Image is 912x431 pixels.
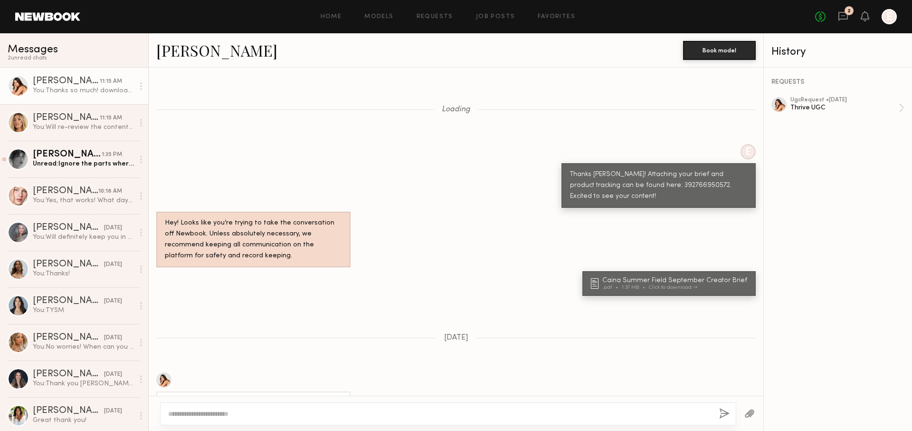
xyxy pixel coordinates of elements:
[538,14,575,20] a: Favorites
[622,285,649,290] div: 1.37 MB
[847,9,851,14] div: 2
[104,333,122,343] div: [DATE]
[104,297,122,306] div: [DATE]
[100,114,122,123] div: 11:15 AM
[102,150,122,159] div: 1:35 PM
[649,285,697,290] div: Click to download
[8,44,58,55] span: Messages
[33,77,100,86] div: [PERSON_NAME]
[33,150,102,159] div: [PERSON_NAME]
[33,86,134,95] div: You: Thanks so much! downloading now :)
[33,333,104,343] div: [PERSON_NAME]
[100,77,122,86] div: 11:15 AM
[33,159,134,168] div: Unread: Ignore the parts where I mess up the gel Lolol but wanted to give you guys the full clips...
[417,14,453,20] a: Requests
[104,407,122,416] div: [DATE]
[104,260,122,269] div: [DATE]
[838,11,848,23] a: 2
[33,186,98,196] div: [PERSON_NAME]
[33,260,104,269] div: [PERSON_NAME]
[442,106,470,114] span: Loading
[33,379,134,388] div: You: Thank you [PERSON_NAME]!
[98,187,122,196] div: 10:18 AM
[33,113,100,123] div: [PERSON_NAME]
[33,370,104,379] div: [PERSON_NAME]
[104,224,122,233] div: [DATE]
[33,406,104,416] div: [PERSON_NAME]
[33,343,134,352] div: You: No worries! When can you deliver the content? I'll make note on my end
[602,285,622,290] div: .pdf
[165,218,342,262] div: Hey! Looks like you’re trying to take the conversation off Newbook. Unless absolutely necessary, ...
[321,14,342,20] a: Home
[602,277,750,284] div: Caina Summer Field September Creator Brief
[33,269,134,278] div: You: Thanks!
[33,306,134,315] div: You: TYSM
[156,40,277,60] a: [PERSON_NAME]
[33,296,104,306] div: [PERSON_NAME]
[683,46,756,54] a: Book model
[476,14,515,20] a: Job Posts
[771,79,904,86] div: REQUESTS
[104,370,122,379] div: [DATE]
[33,416,134,425] div: Great thank you!
[33,233,134,242] div: You: Will definitely keep you in mind :)
[790,103,899,112] div: Thrive UGC
[33,223,104,233] div: [PERSON_NAME]
[882,9,897,24] a: E
[570,169,747,202] div: Thanks [PERSON_NAME]! Attaching your brief and product tracking can be found here: 392766950572. ...
[771,47,904,58] div: History
[683,41,756,60] button: Book model
[790,97,899,103] div: ugc Request • [DATE]
[790,97,904,119] a: ugcRequest •[DATE]Thrive UGC
[364,14,393,20] a: Models
[33,196,134,205] div: You: Yes, that works! What day works for you?
[33,123,134,132] div: You: Will re-review the content [DATE]!
[591,277,750,290] a: Caina Summer Field September Creator Brief.pdf1.37 MBClick to download
[444,334,468,342] span: [DATE]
